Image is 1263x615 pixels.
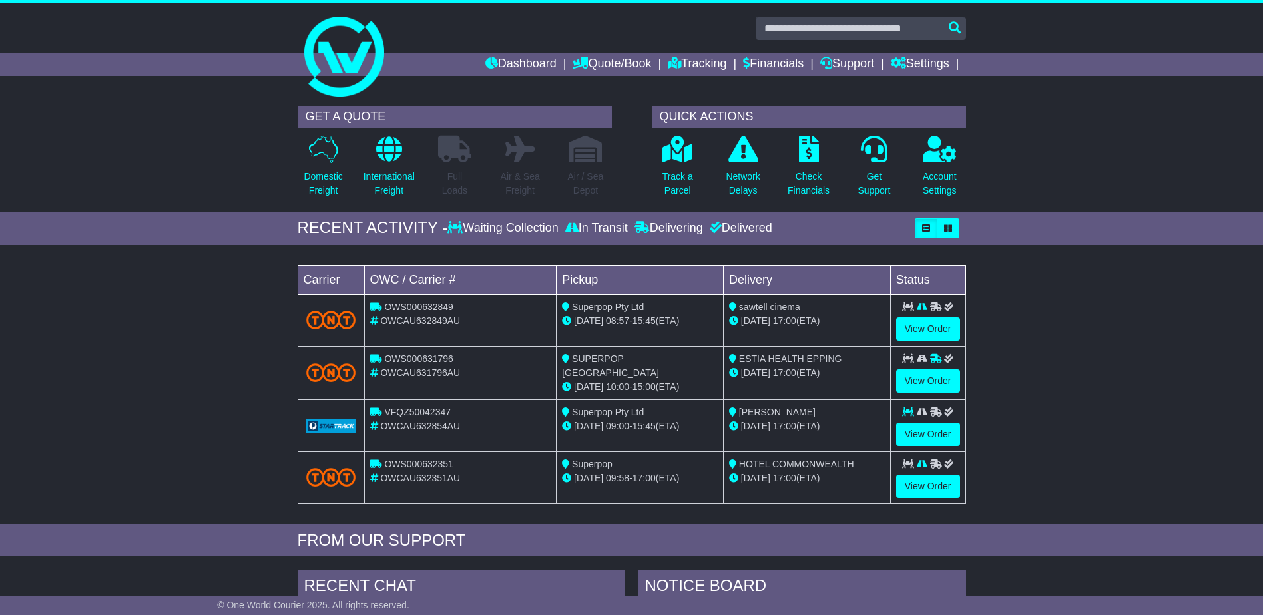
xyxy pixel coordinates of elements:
[562,419,718,433] div: - (ETA)
[363,135,415,205] a: InternationalFreight
[574,381,603,392] span: [DATE]
[562,314,718,328] div: - (ETA)
[773,421,796,431] span: 17:00
[306,419,356,433] img: GetCarrierServiceLogo
[438,170,471,198] p: Full Loads
[787,135,830,205] a: CheckFinancials
[562,353,659,378] span: SUPERPOP [GEOGRAPHIC_DATA]
[632,381,656,392] span: 15:00
[896,423,960,446] a: View Order
[662,170,693,198] p: Track a Parcel
[574,421,603,431] span: [DATE]
[739,302,800,312] span: sawtell cinema
[485,53,557,76] a: Dashboard
[820,53,874,76] a: Support
[306,468,356,486] img: TNT_Domestic.png
[662,135,694,205] a: Track aParcel
[632,421,656,431] span: 15:45
[298,106,612,128] div: GET A QUOTE
[573,53,651,76] a: Quote/Book
[606,381,629,392] span: 10:00
[364,170,415,198] p: International Freight
[380,367,460,378] span: OWCAU631796AU
[380,473,460,483] span: OWCAU632351AU
[380,421,460,431] span: OWCAU632854AU
[606,421,629,431] span: 09:00
[896,475,960,498] a: View Order
[741,315,770,326] span: [DATE]
[562,380,718,394] div: - (ETA)
[304,170,342,198] p: Domestic Freight
[788,170,830,198] p: Check Financials
[729,471,885,485] div: (ETA)
[638,570,966,606] div: NOTICE BOARD
[743,53,804,76] a: Financials
[773,473,796,483] span: 17:00
[606,473,629,483] span: 09:58
[574,315,603,326] span: [DATE]
[858,170,890,198] p: Get Support
[306,311,356,329] img: TNT_Domestic.png
[725,135,760,205] a: NetworkDelays
[384,459,453,469] span: OWS000632351
[572,407,644,417] span: Superpop Pty Ltd
[652,106,966,128] div: QUICK ACTIONS
[606,315,629,326] span: 08:57
[298,531,966,550] div: FROM OUR SUPPORT
[922,135,957,205] a: AccountSettings
[739,353,842,364] span: ESTIA HEALTH EPPING
[631,221,706,236] div: Delivering
[890,265,965,294] td: Status
[632,315,656,326] span: 15:45
[574,473,603,483] span: [DATE]
[741,421,770,431] span: [DATE]
[364,265,557,294] td: OWC / Carrier #
[723,265,890,294] td: Delivery
[217,600,409,610] span: © One World Courier 2025. All rights reserved.
[726,170,760,198] p: Network Delays
[298,265,364,294] td: Carrier
[572,302,644,312] span: Superpop Pty Ltd
[303,135,343,205] a: DomesticFreight
[923,170,957,198] p: Account Settings
[306,363,356,381] img: TNT_Domestic.png
[739,459,854,469] span: HOTEL COMMONWEALTH
[896,369,960,393] a: View Order
[773,315,796,326] span: 17:00
[773,367,796,378] span: 17:00
[632,473,656,483] span: 17:00
[729,366,885,380] div: (ETA)
[857,135,891,205] a: GetSupport
[896,317,960,341] a: View Order
[568,170,604,198] p: Air / Sea Depot
[741,367,770,378] span: [DATE]
[739,407,816,417] span: [PERSON_NAME]
[380,315,460,326] span: OWCAU632849AU
[562,221,631,236] div: In Transit
[384,302,453,312] span: OWS000632849
[384,353,453,364] span: OWS000631796
[298,570,625,606] div: RECENT CHAT
[447,221,561,236] div: Waiting Collection
[668,53,726,76] a: Tracking
[729,314,885,328] div: (ETA)
[741,473,770,483] span: [DATE]
[729,419,885,433] div: (ETA)
[572,459,613,469] span: Superpop
[562,471,718,485] div: - (ETA)
[384,407,451,417] span: VFQZ50042347
[891,53,949,76] a: Settings
[501,170,540,198] p: Air & Sea Freight
[298,218,448,238] div: RECENT ACTIVITY -
[706,221,772,236] div: Delivered
[557,265,724,294] td: Pickup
